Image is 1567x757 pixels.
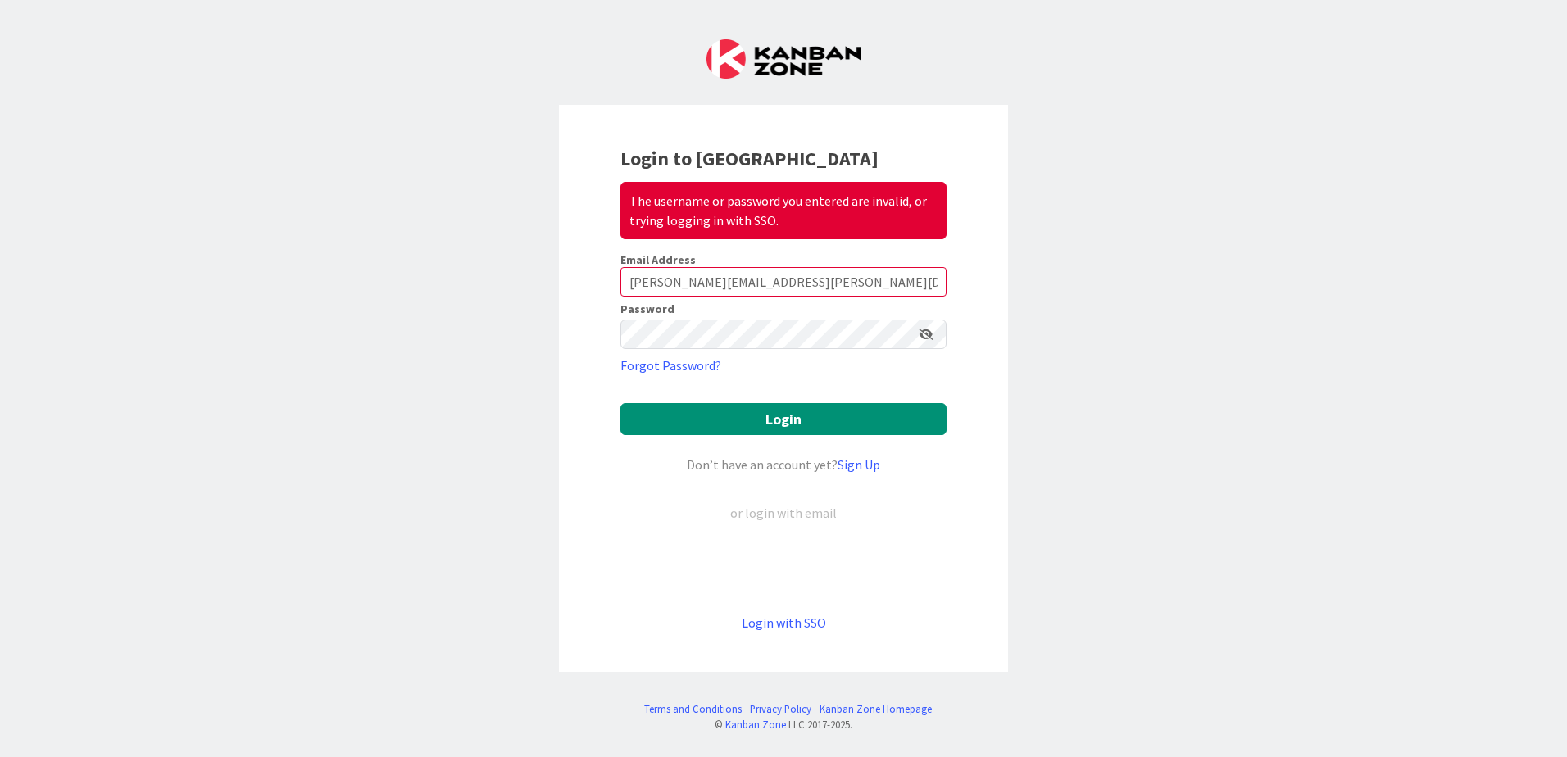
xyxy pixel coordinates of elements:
[620,356,721,375] a: Forgot Password?
[750,701,811,717] a: Privacy Policy
[620,403,947,435] button: Login
[838,456,880,473] a: Sign Up
[644,701,742,717] a: Terms and Conditions
[820,701,932,717] a: Kanban Zone Homepage
[620,455,947,474] div: Don’t have an account yet?
[706,39,861,79] img: Kanban Zone
[612,550,955,586] iframe: Sign in with Google Button
[620,182,947,239] div: The username or password you entered are invalid, or trying logging in with SSO.
[726,503,841,523] div: or login with email
[620,146,879,171] b: Login to [GEOGRAPHIC_DATA]
[742,614,826,631] a: Login with SSO
[636,717,932,732] div: © LLC 2017- 2025 .
[725,718,786,731] a: Kanban Zone
[620,252,696,267] label: Email Address
[620,303,674,315] label: Password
